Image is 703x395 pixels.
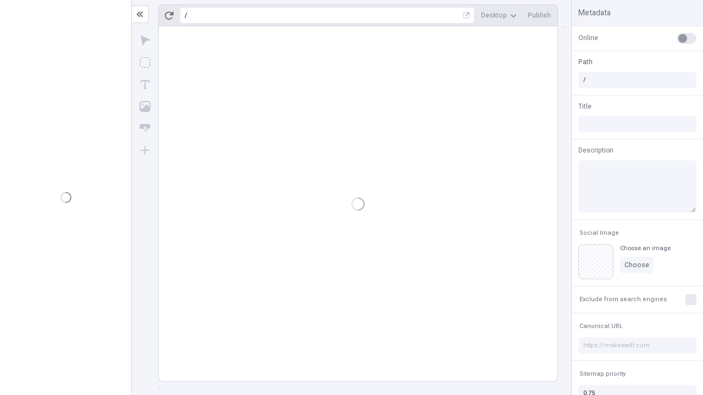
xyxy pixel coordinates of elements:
[578,33,598,43] span: Online
[579,229,619,237] span: Social Image
[528,11,551,20] span: Publish
[578,337,696,354] input: https://makeswift.com
[481,11,507,20] span: Desktop
[577,227,621,240] button: Social Image
[135,53,155,72] button: Box
[185,11,187,20] div: /
[579,322,623,330] span: Canonical URL
[577,368,628,381] button: Sitemap priority
[477,7,521,24] button: Desktop
[135,119,155,138] button: Button
[135,75,155,94] button: Text
[624,261,649,269] span: Choose
[620,257,654,273] button: Choose
[577,320,625,333] button: Canonical URL
[578,145,613,155] span: Description
[135,97,155,116] button: Image
[578,101,592,111] span: Title
[620,244,671,252] div: Choose an image
[577,293,669,306] button: Exclude from search engines
[523,7,555,24] button: Publish
[579,295,667,303] span: Exclude from search engines
[578,57,593,67] span: Path
[579,370,626,378] span: Sitemap priority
